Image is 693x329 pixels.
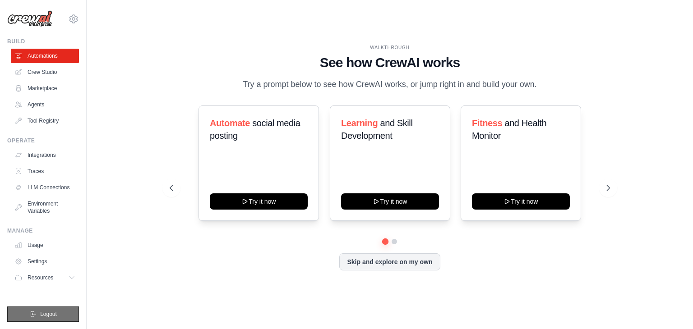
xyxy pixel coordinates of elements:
[7,227,79,234] div: Manage
[472,193,570,210] button: Try it now
[7,10,52,27] img: Logo
[210,118,300,141] span: social media posting
[28,274,53,281] span: Resources
[11,148,79,162] a: Integrations
[472,118,546,141] span: and Health Monitor
[11,49,79,63] a: Automations
[341,193,439,210] button: Try it now
[472,118,502,128] span: Fitness
[170,44,610,51] div: WALKTHROUGH
[11,196,79,218] a: Environment Variables
[341,118,412,141] span: and Skill Development
[341,118,378,128] span: Learning
[11,180,79,195] a: LLM Connections
[11,81,79,96] a: Marketplace
[11,164,79,178] a: Traces
[7,137,79,144] div: Operate
[11,238,79,252] a: Usage
[11,270,79,285] button: Resources
[210,118,250,128] span: Automate
[11,97,79,112] a: Agents
[40,311,57,318] span: Logout
[238,78,541,91] p: Try a prompt below to see how CrewAI works, or jump right in and build your own.
[11,114,79,128] a: Tool Registry
[210,193,308,210] button: Try it now
[339,253,440,270] button: Skip and explore on my own
[7,38,79,45] div: Build
[11,65,79,79] a: Crew Studio
[7,306,79,322] button: Logout
[11,254,79,269] a: Settings
[170,55,610,71] h1: See how CrewAI works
